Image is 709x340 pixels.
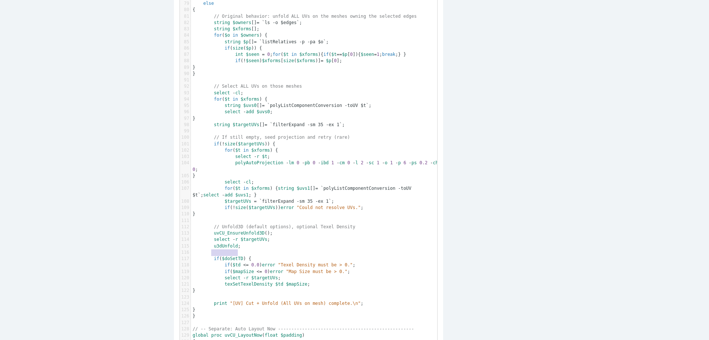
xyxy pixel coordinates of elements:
[222,256,243,261] span: $doSetTD
[193,65,195,70] span: }
[299,52,318,57] span: $xforms
[241,33,260,38] span: $owners
[225,262,230,267] span: if
[369,160,374,165] span: sc
[193,148,278,153] span: ( ) {
[337,160,339,165] span: -
[430,160,433,165] span: -
[193,262,356,267] span: ( ) ;
[289,160,294,165] span: lm
[262,58,281,63] span: $xforms
[193,20,302,25] span: [] ;
[254,154,257,159] span: -
[193,205,364,210] span: ( ( )) ;
[297,186,310,191] span: $uvs1
[225,186,233,191] span: for
[180,326,191,332] div: 128
[297,205,360,210] span: "Could not resolve UVs."
[193,269,350,274] span: ( ) ;
[180,224,191,230] div: 112
[259,199,331,204] span: `filterExpand -sm 35 -ex 1`
[214,301,227,306] span: print
[259,39,326,44] span: `listRelatives -p -pa $o`
[233,269,254,274] span: $mapSize
[180,77,191,83] div: 91
[193,301,364,306] span: ;
[214,141,219,147] span: if
[286,269,347,274] span: "Map Size must be > 0."
[180,7,191,13] div: 80
[257,109,270,114] span: $uvs0
[246,52,259,57] span: $seen
[246,275,249,280] span: r
[233,46,243,51] span: size
[193,7,195,12] span: {
[180,109,191,115] div: 96
[180,275,191,281] div: 120
[222,141,225,147] span: !
[180,122,191,128] div: 98
[342,52,347,57] span: $p
[257,154,259,159] span: r
[193,90,243,95] span: ;
[214,26,230,31] span: string
[411,160,417,165] span: ps
[180,287,191,294] div: 122
[382,52,395,57] span: break
[222,192,225,198] span: -
[278,262,353,267] span: "Texel Density must be > 0."
[193,333,305,338] span: ( )
[235,237,238,242] span: r
[243,103,257,108] span: $uvs0
[233,26,251,31] span: $xforms
[180,269,191,275] div: 119
[243,179,246,185] span: -
[180,179,191,185] div: 106
[254,39,257,44] span: =
[246,179,251,185] span: cl
[233,205,235,210] span: !
[193,282,310,287] span: ;
[262,52,264,57] span: =
[180,0,191,7] div: 79
[281,205,294,210] span: error
[404,160,406,165] span: 6
[235,205,246,210] span: size
[193,275,281,280] span: ;
[193,211,195,216] span: }
[180,307,191,313] div: 125
[225,109,240,114] span: select
[225,199,251,204] span: $targetUVs
[281,333,302,338] span: $padding
[275,282,284,287] span: $td
[230,301,361,306] span: "[UV] Cut + Unfold (All UVs on mesh) complete.\n"
[180,185,191,192] div: 107
[385,160,387,165] span: o
[180,205,191,211] div: 109
[214,20,230,25] span: string
[361,160,363,165] span: 2
[366,160,369,165] span: -
[361,52,374,57] span: $seen
[193,237,270,242] span: ;
[267,52,270,57] span: 0
[180,32,191,38] div: 84
[235,186,240,191] span: $t
[180,230,191,236] div: 113
[225,275,240,280] span: select
[315,186,318,191] span: =
[180,300,191,307] div: 124
[180,294,191,300] div: 123
[246,58,259,63] span: $seen
[302,160,305,165] span: -
[193,313,195,319] span: }
[235,192,249,198] span: $uvs1
[193,326,414,331] span: // -- Separate: Auto Layout Now ---------------------------------------------------
[225,39,240,44] span: string
[225,148,233,153] span: for
[257,269,262,274] span: <=
[377,160,379,165] span: 1
[233,262,241,267] span: $td
[193,288,195,293] span: }
[238,141,264,147] span: $targetUVs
